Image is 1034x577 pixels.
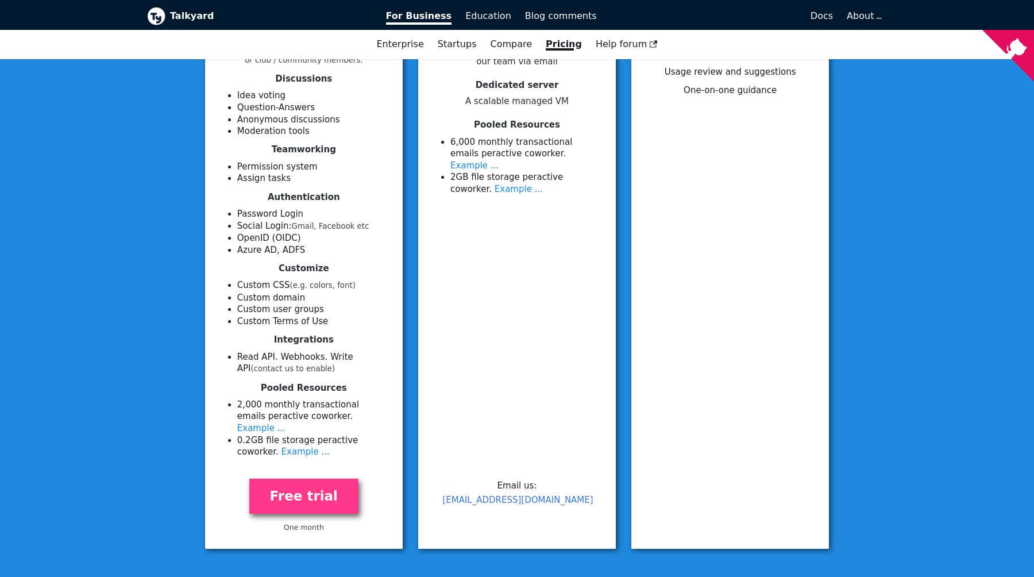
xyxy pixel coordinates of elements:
li: OpenID (OIDC) [237,232,389,244]
a: Blog comments [518,6,604,26]
small: One month [284,523,324,532]
b: Talkyard [170,9,370,24]
span: A scalable managed VM [432,96,602,107]
span: Help forum [596,39,658,49]
h4: Discussions [219,74,389,84]
a: Example ... [237,423,285,433]
li: Azure AD, ADFS [237,244,389,256]
li: Anonymous discussions [237,114,389,126]
li: 2 ,000 monthly transactional emails per active coworker . [237,399,389,434]
img: Talkyard logo [147,7,165,25]
a: For Business [379,6,459,26]
span: Blog comments [525,10,597,21]
span: For Business [386,10,452,25]
a: Talkyard logoTalkyard [147,7,370,25]
li: Custom user groups [237,303,389,316]
a: Enterprise [369,34,430,54]
a: Example ... [281,447,330,457]
li: Custom CSS [237,279,389,292]
span: Docs [811,10,833,21]
li: Assign tasks [237,172,389,184]
h4: Teamworking [219,144,389,155]
a: Pricing [539,34,589,54]
a: Startups [431,34,484,54]
h4: Customize [219,263,389,274]
a: Example ... [495,184,543,194]
a: Docs [604,6,840,26]
h4: Authentication [219,192,389,203]
span: Education [465,10,511,21]
small: For example, customers of yours, or club / community members. [240,43,368,64]
li: External members : Unlimited . [239,30,368,65]
p: Email us: [432,479,602,507]
li: Question-Answers [237,102,389,114]
a: Example ... [450,160,499,171]
a: About [847,10,880,21]
small: (contact us to enable) [251,364,335,373]
h4: Pooled Resources [219,383,389,394]
h4: Pooled Resources [432,120,602,130]
li: Usage review and suggestions [645,66,815,78]
a: Education [458,6,518,26]
li: Password Login [237,208,389,220]
li: One-on-one guidance [645,84,815,97]
a: Free trial [249,479,358,514]
a: [EMAIL_ADDRESS][DOMAIN_NAME] [442,495,593,505]
small: Gmail, Facebook etc [292,222,369,230]
li: Social Login: [237,220,389,233]
li: Moderation tools [237,125,389,137]
h4: Integrations [219,334,389,345]
li: Read API. Webhooks. Write API [237,351,389,375]
a: Help forum [589,34,665,54]
li: Custom Terms of Use [237,316,389,328]
a: Compare [490,39,532,49]
li: 0.2 GB file storage per active coworker . [237,434,389,458]
li: 2 GB file storage per active coworker . [450,171,602,195]
li: Permission system [237,161,389,173]
span: Dedicated server [476,80,559,90]
li: Custom domain [237,292,389,304]
li: 6 ,000 monthly transactional emails per active coworker . [450,136,602,172]
small: (e.g. colors, font) [290,281,356,290]
li: Idea voting [237,90,389,102]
